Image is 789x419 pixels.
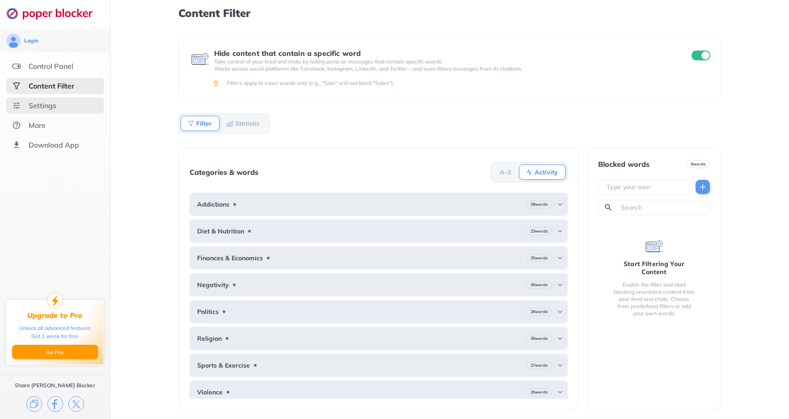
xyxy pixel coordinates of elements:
img: upgrade-to-pro.svg [47,292,63,309]
div: Login [24,37,38,44]
div: Filters apply to exact words only (e.g., "Sale" will not block "Sales"). [227,80,709,87]
b: 30 words [531,335,548,342]
div: Control Panel [29,62,73,71]
div: Hide content that contain a specific word [214,49,675,57]
b: 29 words [531,201,548,207]
button: Go Pro [12,345,98,359]
img: facebook.svg [47,396,63,412]
b: 26 words [531,309,548,315]
div: Upgrade to Pro [28,311,83,320]
div: Enable the filter and start blocking unwanted content from your feed and chats. Choose from prede... [612,281,696,317]
div: Blocked words [598,160,650,168]
img: Filter [187,120,194,127]
img: features.svg [12,62,21,71]
div: More [29,121,46,130]
input: Search [620,203,706,212]
p: Take control of your feed and chats by hiding posts or messages that contain specific words. [214,58,675,65]
div: Unlock all advanced features [19,324,91,332]
b: Activity [535,169,558,175]
div: Content Filter [29,81,74,90]
div: Categories & words [190,168,258,176]
b: Negativity [197,281,229,288]
b: Violence [197,389,223,396]
b: A-Z [500,169,511,175]
b: 23 words [531,228,548,234]
img: logo-webpage.svg [6,7,102,20]
input: Type your own [606,182,688,191]
b: Filter [196,121,212,126]
div: Settings [29,101,56,110]
div: Share [PERSON_NAME] Blocker [15,382,95,389]
div: Get 1 week for free [31,332,79,340]
b: Finances & Economics [197,254,263,262]
img: Activity [526,169,533,176]
b: 25 words [531,389,548,395]
img: download-app.svg [12,140,21,149]
img: social-selected.svg [12,81,21,90]
div: Download App [29,140,79,149]
b: Religion [197,335,222,342]
b: Addictions [197,201,229,208]
b: Politics [197,308,219,315]
img: about.svg [12,121,21,130]
img: x.svg [68,396,84,412]
img: Statistic [226,120,233,127]
p: Works across social platforms like Facebook, Instagram, LinkedIn, and Twitter – and even filters ... [214,65,675,72]
b: 25 words [531,255,548,261]
img: copy.svg [26,396,42,412]
b: Diet & Nutrition [197,228,244,235]
b: Sports & Exercise [197,362,250,369]
b: 0 words [691,161,706,167]
div: Start Filtering Your Content [612,260,696,276]
b: 27 words [531,362,548,368]
img: settings.svg [12,101,21,110]
b: 30 words [531,282,548,288]
b: Statistic [235,121,260,126]
img: avatar.svg [6,34,21,48]
h1: Content Filter [178,7,721,19]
